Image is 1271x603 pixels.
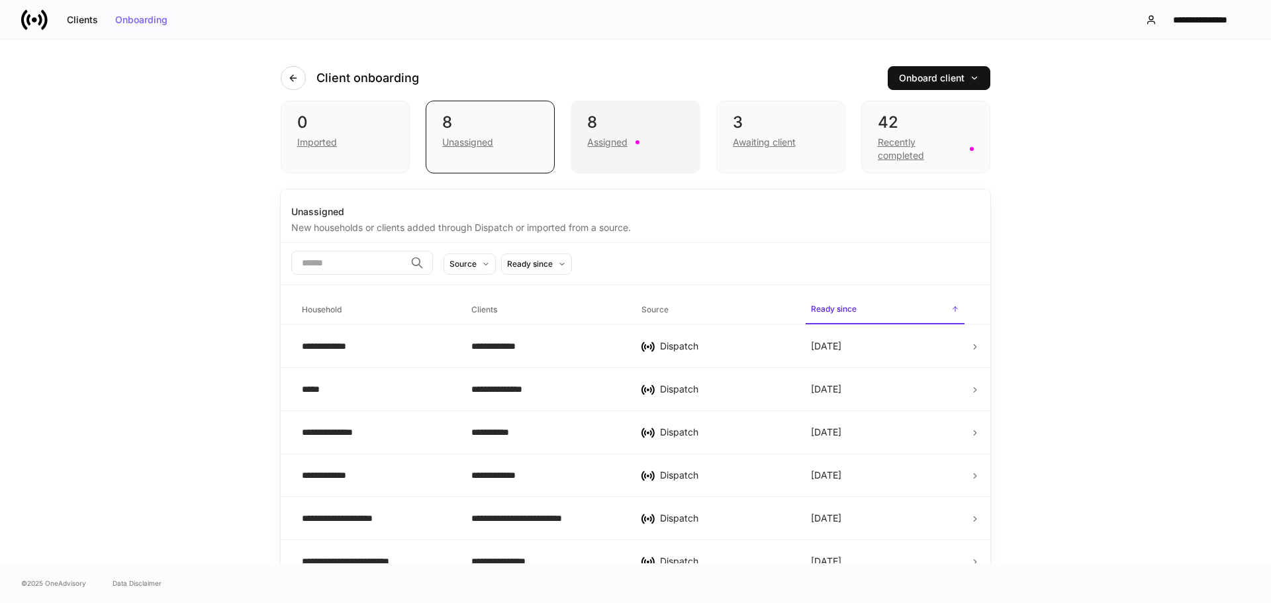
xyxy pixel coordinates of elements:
div: 8 [442,112,538,133]
span: Source [636,297,795,324]
h6: Clients [471,303,497,316]
div: Awaiting client [733,136,796,149]
div: Unassigned [442,136,493,149]
h4: Client onboarding [316,70,419,86]
p: [DATE] [811,469,841,482]
div: Dispatch [660,469,790,482]
div: 8Assigned [571,101,700,173]
div: Imported [297,136,337,149]
button: Onboarding [107,9,176,30]
div: New households or clients added through Dispatch or imported from a source. [291,218,980,234]
div: Onboarding [115,15,167,24]
div: 8Unassigned [426,101,555,173]
button: Onboard client [888,66,990,90]
div: Ready since [507,257,553,270]
div: 0Imported [281,101,410,173]
div: Assigned [587,136,628,149]
span: © 2025 OneAdvisory [21,578,86,588]
div: 0 [297,112,393,133]
div: Dispatch [660,340,790,353]
div: 3 [733,112,829,133]
div: Dispatch [660,426,790,439]
div: Clients [67,15,98,24]
div: Unassigned [291,205,980,218]
button: Ready since [501,254,572,275]
h6: Household [302,303,342,316]
span: Clients [466,297,625,324]
div: Dispatch [660,512,790,525]
span: Household [297,297,455,324]
div: Source [449,257,477,270]
div: 42Recently completed [861,101,990,173]
span: Ready since [806,296,965,324]
button: Clients [58,9,107,30]
button: Source [444,254,496,275]
p: [DATE] [811,340,841,353]
div: Dispatch [660,555,790,568]
div: 8 [587,112,683,133]
p: [DATE] [811,426,841,439]
h6: Source [641,303,669,316]
div: Onboard client [899,73,979,83]
a: Data Disclaimer [113,578,162,588]
div: Dispatch [660,383,790,396]
p: [DATE] [811,512,841,525]
div: Recently completed [878,136,962,162]
div: 3Awaiting client [716,101,845,173]
div: 42 [878,112,974,133]
p: [DATE] [811,555,841,568]
h6: Ready since [811,302,857,315]
p: [DATE] [811,383,841,396]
